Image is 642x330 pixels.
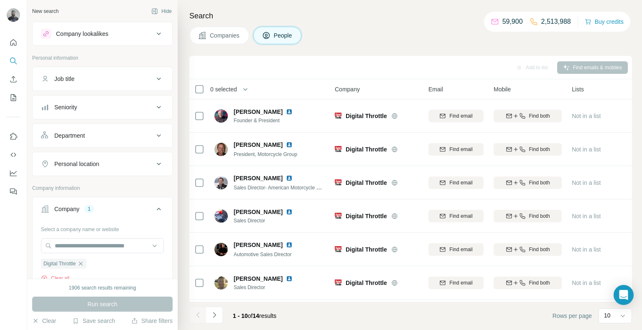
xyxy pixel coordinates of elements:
[41,222,164,233] div: Select a company name or website
[572,85,584,93] span: Lists
[84,205,94,213] div: 1
[449,212,472,220] span: Find email
[214,176,228,189] img: Avatar
[335,85,360,93] span: Company
[286,209,293,215] img: LinkedIn logo
[494,143,562,156] button: Find both
[335,146,341,153] img: Logo of Digital Throttle
[7,166,20,181] button: Dashboard
[33,69,172,89] button: Job title
[214,243,228,256] img: Avatar
[286,275,293,282] img: LinkedIn logo
[7,184,20,199] button: Feedback
[189,10,632,22] h4: Search
[449,179,472,186] span: Find email
[234,252,292,257] span: Automotive Sales Director
[234,208,283,216] span: [PERSON_NAME]
[7,72,20,87] button: Enrich CSV
[7,129,20,144] button: Use Surfe on LinkedIn
[585,16,624,28] button: Buy credits
[346,112,387,120] span: Digital Throttle
[56,30,108,38] div: Company lookalikes
[449,246,472,253] span: Find email
[214,109,228,123] img: Avatar
[233,312,248,319] span: 1 - 10
[54,160,99,168] div: Personal location
[428,176,484,189] button: Find email
[529,212,550,220] span: Find both
[7,53,20,68] button: Search
[33,199,172,222] button: Company1
[54,103,77,111] div: Seniority
[494,110,562,122] button: Find both
[428,110,484,122] button: Find email
[604,311,611,320] p: 10
[234,108,283,116] span: [PERSON_NAME]
[286,108,293,115] img: LinkedIn logo
[335,246,341,253] img: Logo of Digital Throttle
[131,317,173,325] button: Share filters
[346,279,387,287] span: Digital Throttle
[529,279,550,287] span: Find both
[214,276,228,290] img: Avatar
[234,141,283,149] span: [PERSON_NAME]
[572,179,601,186] span: Not in a list
[494,210,562,222] button: Find both
[33,154,172,174] button: Personal location
[346,145,387,154] span: Digital Throttle
[494,277,562,289] button: Find both
[335,280,341,286] img: Logo of Digital Throttle
[529,112,550,120] span: Find both
[428,143,484,156] button: Find email
[145,5,178,18] button: Hide
[572,213,601,219] span: Not in a list
[346,245,387,254] span: Digital Throttle
[286,175,293,181] img: LinkedIn logo
[449,146,472,153] span: Find email
[233,312,276,319] span: results
[614,285,634,305] div: Open Intercom Messenger
[32,317,56,325] button: Clear
[210,31,240,40] span: Companies
[214,209,228,223] img: Avatar
[286,141,293,148] img: LinkedIn logo
[234,241,283,249] span: [PERSON_NAME]
[335,113,341,119] img: Logo of Digital Throttle
[502,17,523,27] p: 59,900
[33,97,172,117] button: Seniority
[234,217,303,224] span: Sales Director
[7,90,20,105] button: My lists
[234,117,303,124] span: Founder & President
[449,279,472,287] span: Find email
[33,24,172,44] button: Company lookalikes
[32,184,173,192] p: Company information
[234,151,297,157] span: President, Motorcycle Group
[33,126,172,146] button: Department
[529,146,550,153] span: Find both
[494,243,562,256] button: Find both
[553,312,592,320] span: Rows per page
[7,35,20,50] button: Quick start
[253,312,260,319] span: 14
[428,210,484,222] button: Find email
[494,85,511,93] span: Mobile
[572,280,601,286] span: Not in a list
[572,113,601,119] span: Not in a list
[346,212,387,220] span: Digital Throttle
[335,179,341,186] img: Logo of Digital Throttle
[248,312,253,319] span: of
[346,179,387,187] span: Digital Throttle
[449,112,472,120] span: Find email
[43,260,76,267] span: Digital Throttle
[7,8,20,22] img: Avatar
[32,54,173,62] p: Personal information
[234,184,330,191] span: Sales Director- American Motorcycle Group
[428,277,484,289] button: Find email
[428,85,443,93] span: Email
[428,243,484,256] button: Find email
[234,174,283,182] span: [PERSON_NAME]
[572,146,601,153] span: Not in a list
[7,147,20,162] button: Use Surfe API
[210,85,237,93] span: 0 selected
[529,179,550,186] span: Find both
